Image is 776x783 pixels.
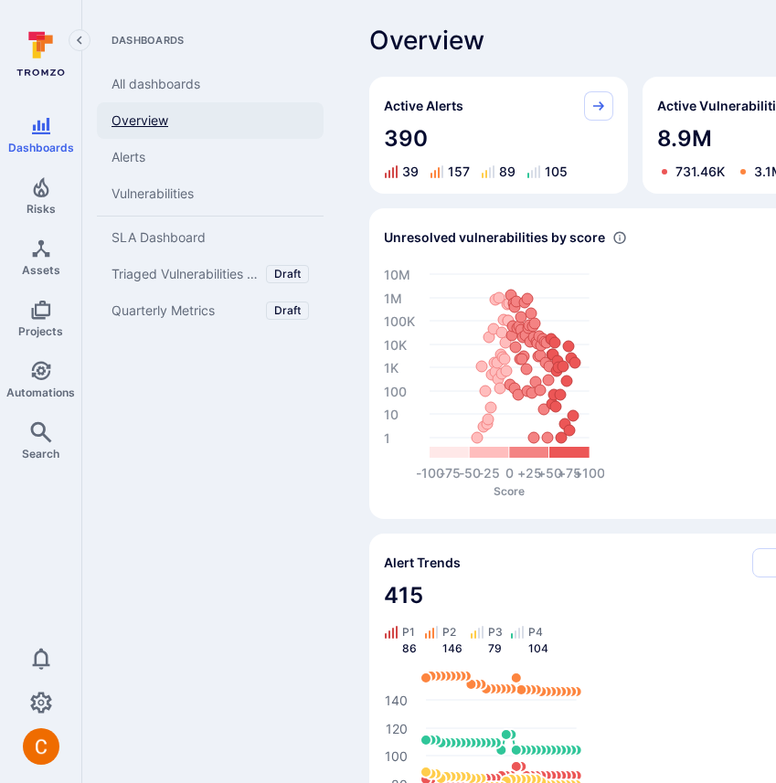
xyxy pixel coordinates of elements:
[448,164,470,179] div: 157
[112,302,215,319] span: Quarterly Metrics
[369,26,484,55] span: Overview
[675,164,725,179] div: 731.46K
[27,202,56,216] span: Risks
[478,465,500,481] text: -25
[97,102,324,139] a: Overview
[266,265,309,283] div: Draft
[528,625,548,640] div: P4
[384,360,399,376] text: 1K
[442,625,462,640] div: P2
[69,29,90,51] button: Collapse navigation menu
[384,267,410,282] text: 10M
[112,266,262,282] span: Triaged Vulnerabilities with Jira Tickets
[23,728,59,765] img: ACg8ocJuq_DPPTkXyD9OlTnVLvDrpObecjcADscmEHLMiTyEnTELew=s96-c
[384,407,399,422] text: 10
[97,175,324,212] a: Vulnerabilities
[385,693,408,708] text: 140
[505,465,514,481] text: 0
[22,263,60,277] span: Assets
[22,447,59,460] span: Search
[73,33,86,48] i: Collapse navigation menu
[97,256,324,292] a: Triaged Vulnerabilities with Jira Tickets
[384,554,461,572] span: Alert Trends
[23,728,59,765] div: Camilo Rivera
[384,97,463,115] span: Active Alerts
[384,384,407,399] text: 100
[6,386,75,399] span: Automations
[499,164,516,179] div: 89
[440,465,461,481] text: -75
[488,641,503,656] div: 79
[402,164,419,179] div: 39
[384,337,407,353] text: 10K
[385,748,408,764] text: 100
[112,229,206,246] span: SLA Dashboard
[369,77,628,194] div: Active alerts
[384,313,415,329] text: 100K
[97,219,324,256] a: SLA Dashboard
[266,302,309,320] div: Draft
[612,228,627,248] div: Number of vulnerabilities in status ‘Open’ ‘Triaged’ and ‘In process’ grouped by score
[386,721,408,736] text: 120
[97,33,324,48] span: Dashboards
[558,465,581,481] text: +75
[402,625,417,640] div: P1
[528,641,548,656] div: 104
[574,465,605,481] text: +100
[97,139,324,175] a: Alerts
[545,164,568,179] div: 105
[537,465,562,481] text: +50
[97,66,324,102] a: All dashboards
[384,121,613,157] h2: 390
[97,292,324,329] a: Quarterly Metrics
[488,625,503,640] div: P3
[517,465,542,481] text: +25
[442,641,462,656] div: 146
[384,228,605,247] span: Unresolved vulnerabilities by score
[494,484,525,498] text: Score
[459,465,481,481] text: -50
[384,430,390,446] text: 1
[402,641,417,656] div: 86
[384,291,402,306] text: 1M
[18,324,63,338] span: Projects
[416,465,444,481] text: -100
[8,141,74,154] span: Dashboards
